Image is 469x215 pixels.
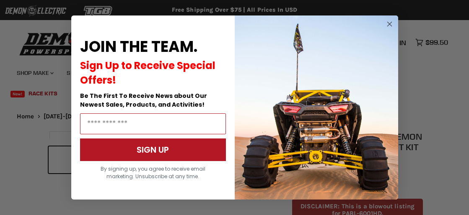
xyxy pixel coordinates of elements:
span: Be The First To Receive News about Our Newest Sales, Products, and Activities! [80,92,207,109]
span: Sign Up to Receive Special Offers! [80,59,215,87]
span: JOIN THE TEAM. [80,36,197,57]
button: SIGN UP [80,138,226,161]
input: Email Address [80,113,226,134]
img: a9095488-b6e7-41ba-879d-588abfab540b.jpeg [235,15,398,200]
button: Close dialog [384,19,395,29]
span: By signing up, you agree to receive email marketing. Unsubscribe at any time. [101,165,205,180]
